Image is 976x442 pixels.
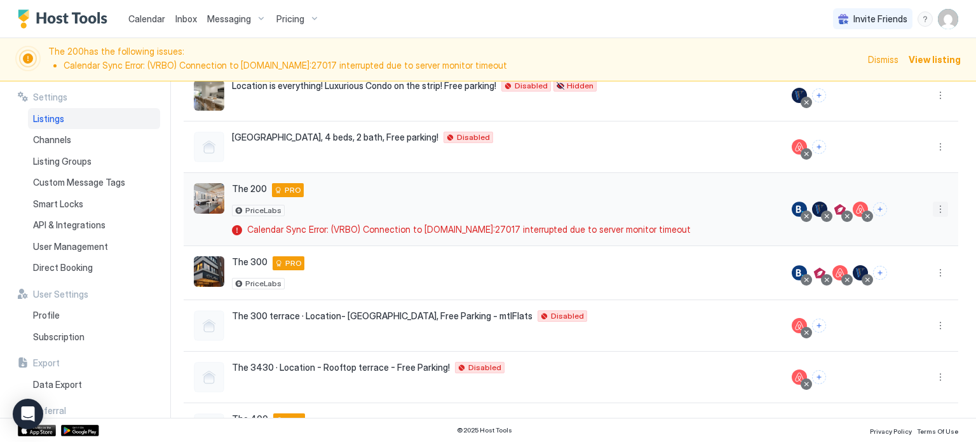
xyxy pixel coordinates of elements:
span: The 300 [232,256,268,268]
div: menu [918,11,933,27]
span: User Settings [33,289,88,300]
a: Profile [28,305,160,326]
span: Direct Booking [33,262,93,273]
span: Inbox [175,13,197,24]
a: Listings [28,108,160,130]
a: User Management [28,236,160,258]
span: Settings [33,92,67,103]
span: Pricing [276,13,304,25]
button: More options [933,139,948,155]
span: Profile [33,310,60,321]
button: More options [933,318,948,333]
span: API & Integrations [33,219,105,231]
span: PRO [285,184,301,196]
a: Terms Of Use [917,424,958,437]
span: The 3430 · Location - Rooftop terrace - Free Parking! [232,362,450,373]
span: Listing Groups [33,156,91,167]
a: Channels [28,129,160,151]
span: Export [33,357,60,369]
div: menu [933,265,948,280]
button: More options [933,369,948,385]
button: Connect channels [812,88,826,102]
a: Smart Locks [28,193,160,215]
div: User profile [938,9,958,29]
a: Google Play Store [61,425,99,436]
li: Calendar Sync Error: (VRBO) Connection to [DOMAIN_NAME]:27017 interrupted due to server monitor t... [64,60,860,71]
span: Listings [33,113,64,125]
a: Host Tools Logo [18,10,113,29]
a: Data Export [28,374,160,396]
a: Custom Message Tags [28,172,160,193]
a: App Store [18,425,56,436]
div: View listing [909,53,961,66]
div: menu [933,318,948,333]
a: Privacy Policy [870,424,912,437]
span: Subscription [33,331,85,343]
span: Smart Locks [33,198,83,210]
a: Subscription [28,326,160,348]
span: PRO [285,258,302,269]
span: Referral [33,405,66,417]
a: Direct Booking [28,257,160,279]
span: Terms Of Use [917,427,958,435]
div: Dismiss [868,53,898,66]
div: menu [933,88,948,103]
span: User Management [33,241,108,252]
div: listing image [194,256,224,287]
div: Open Intercom Messenger [13,399,43,429]
span: PRO [286,415,302,426]
span: The 400 [232,413,268,425]
div: menu [933,202,948,217]
a: Inbox [175,12,197,25]
span: [GEOGRAPHIC_DATA], 4 beds, 2 bath, Free parking! [232,132,438,143]
span: Calendar [128,13,165,24]
span: The 200 has the following issues: [48,46,860,73]
button: More options [933,202,948,217]
span: Channels [33,134,71,146]
span: Location is everything! Luxurious Condo on the strip! Free parking! [232,80,496,92]
div: listing image [194,80,224,111]
button: Connect channels [873,202,887,216]
span: Privacy Policy [870,427,912,435]
a: API & Integrations [28,214,160,236]
button: Connect channels [873,266,887,280]
button: Connect channels [812,370,826,384]
button: Connect channels [812,140,826,154]
button: More options [933,88,948,103]
span: The 300 terrace · Location- [GEOGRAPHIC_DATA], Free Parking - mtlFlats [232,310,532,322]
span: Messaging [207,13,251,25]
span: Calendar Sync Error: (VRBO) Connection to [DOMAIN_NAME]:27017 interrupted due to server monitor t... [247,224,691,235]
button: Connect channels [812,319,826,333]
span: The 200 [232,183,267,195]
span: Custom Message Tags [33,177,125,188]
span: © 2025 Host Tools [457,426,512,434]
button: More options [933,265,948,280]
span: Data Export [33,379,82,390]
span: Invite Friends [853,13,907,25]
div: menu [933,369,948,385]
div: menu [933,139,948,155]
a: Calendar [128,12,165,25]
div: listing image [194,183,224,214]
a: Listing Groups [28,151,160,172]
